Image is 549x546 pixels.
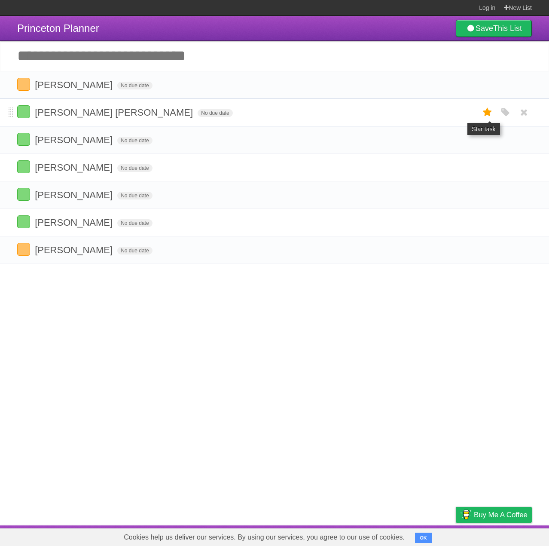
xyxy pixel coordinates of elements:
span: [PERSON_NAME] [PERSON_NAME] [35,107,195,118]
label: Done [17,105,30,118]
span: No due date [117,164,152,172]
span: [PERSON_NAME] [35,162,115,173]
label: Done [17,78,30,91]
label: Done [17,160,30,173]
a: Privacy [445,528,467,544]
span: No due date [117,82,152,89]
span: No due date [117,137,152,144]
span: No due date [117,192,152,199]
label: Done [17,133,30,146]
a: Buy me a coffee [456,507,532,523]
button: OK [415,533,432,543]
a: Developers [370,528,405,544]
span: No due date [117,219,152,227]
b: This List [493,24,522,33]
span: [PERSON_NAME] [35,80,115,90]
label: Done [17,243,30,256]
span: [PERSON_NAME] [35,190,115,200]
span: [PERSON_NAME] [35,217,115,228]
span: No due date [117,247,152,255]
a: Terms [415,528,434,544]
span: [PERSON_NAME] [35,135,115,145]
label: Done [17,188,30,201]
img: Buy me a coffee [460,507,472,522]
a: About [342,528,360,544]
a: SaveThis List [456,20,532,37]
span: Cookies help us deliver our services. By using our services, you agree to our use of cookies. [115,529,413,546]
label: Star task [479,105,496,120]
a: Suggest a feature [478,528,532,544]
span: Princeton Planner [17,22,99,34]
span: [PERSON_NAME] [35,245,115,255]
span: Buy me a coffee [474,507,528,522]
label: Done [17,215,30,228]
span: No due date [198,109,232,117]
